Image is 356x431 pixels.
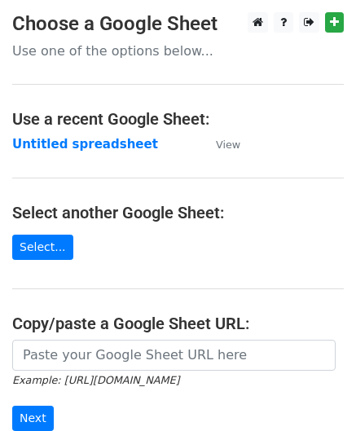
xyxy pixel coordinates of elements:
h3: Choose a Google Sheet [12,12,344,36]
input: Paste your Google Sheet URL here [12,340,336,371]
h4: Use a recent Google Sheet: [12,109,344,129]
p: Use one of the options below... [12,42,344,59]
h4: Select another Google Sheet: [12,203,344,222]
h4: Copy/paste a Google Sheet URL: [12,314,344,333]
input: Next [12,406,54,431]
small: View [216,139,240,151]
a: Untitled spreadsheet [12,137,158,152]
a: Select... [12,235,73,260]
small: Example: [URL][DOMAIN_NAME] [12,374,179,386]
a: View [200,137,240,152]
